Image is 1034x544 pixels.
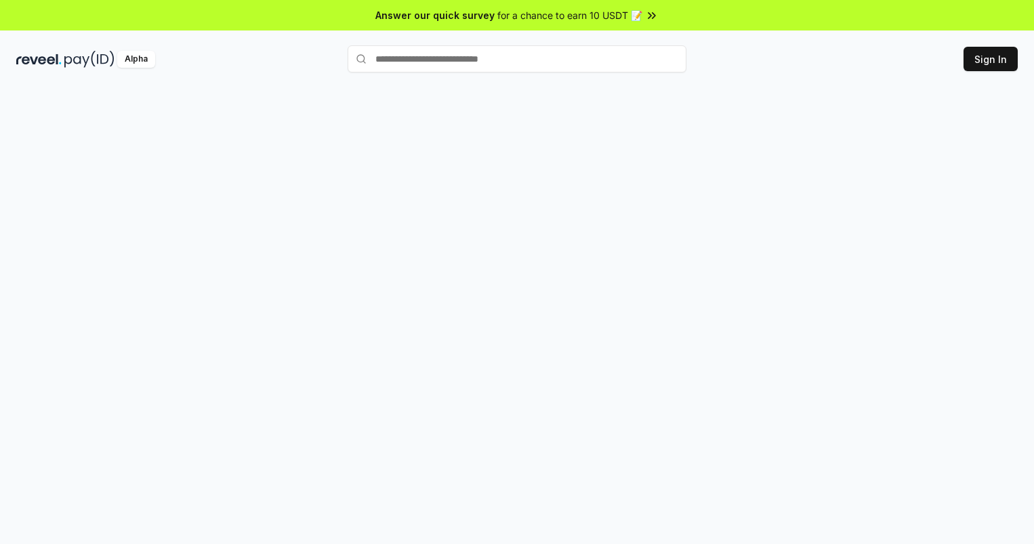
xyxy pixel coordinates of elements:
span: for a chance to earn 10 USDT 📝 [497,8,642,22]
div: Alpha [117,51,155,68]
button: Sign In [964,47,1018,71]
span: Answer our quick survey [375,8,495,22]
img: reveel_dark [16,51,62,68]
img: pay_id [64,51,115,68]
